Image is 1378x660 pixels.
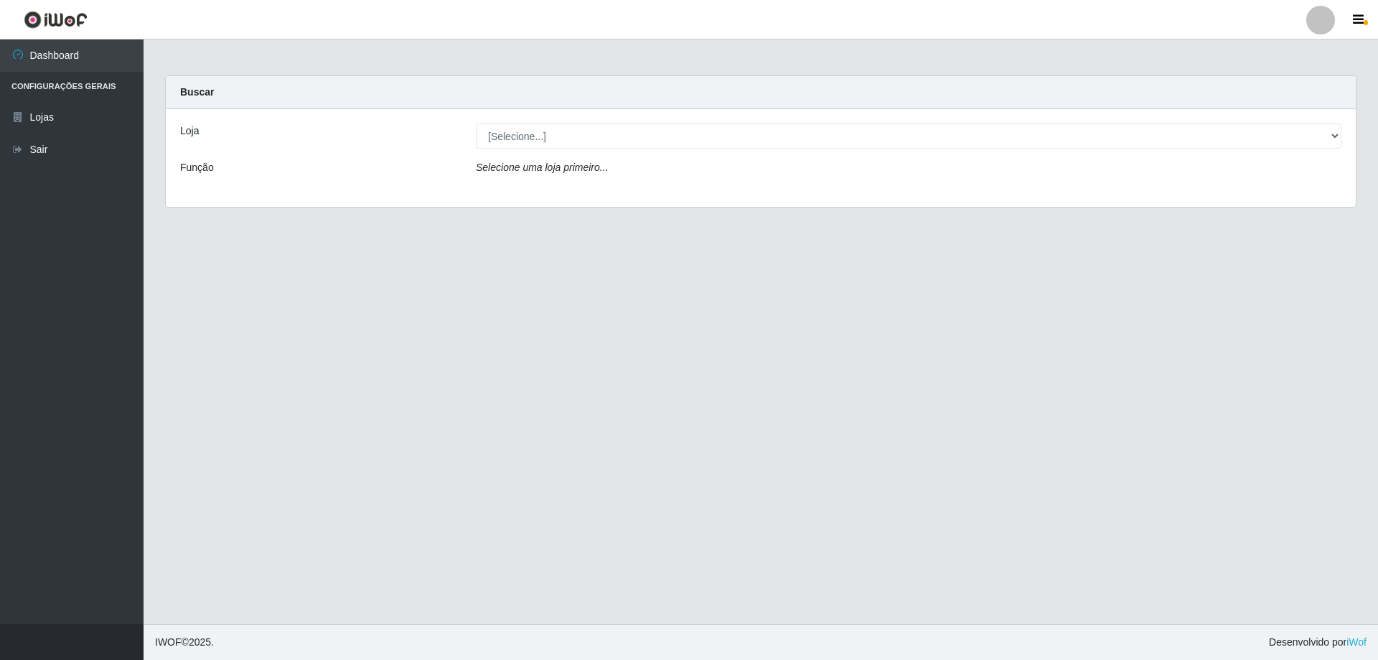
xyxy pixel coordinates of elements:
a: iWof [1346,636,1367,648]
span: © 2025 . [155,635,214,650]
span: Desenvolvido por [1269,635,1367,650]
span: IWOF [155,636,182,648]
label: Função [180,160,214,175]
strong: Buscar [180,86,214,98]
img: CoreUI Logo [24,11,88,29]
label: Loja [180,124,199,139]
i: Selecione uma loja primeiro... [476,162,608,173]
